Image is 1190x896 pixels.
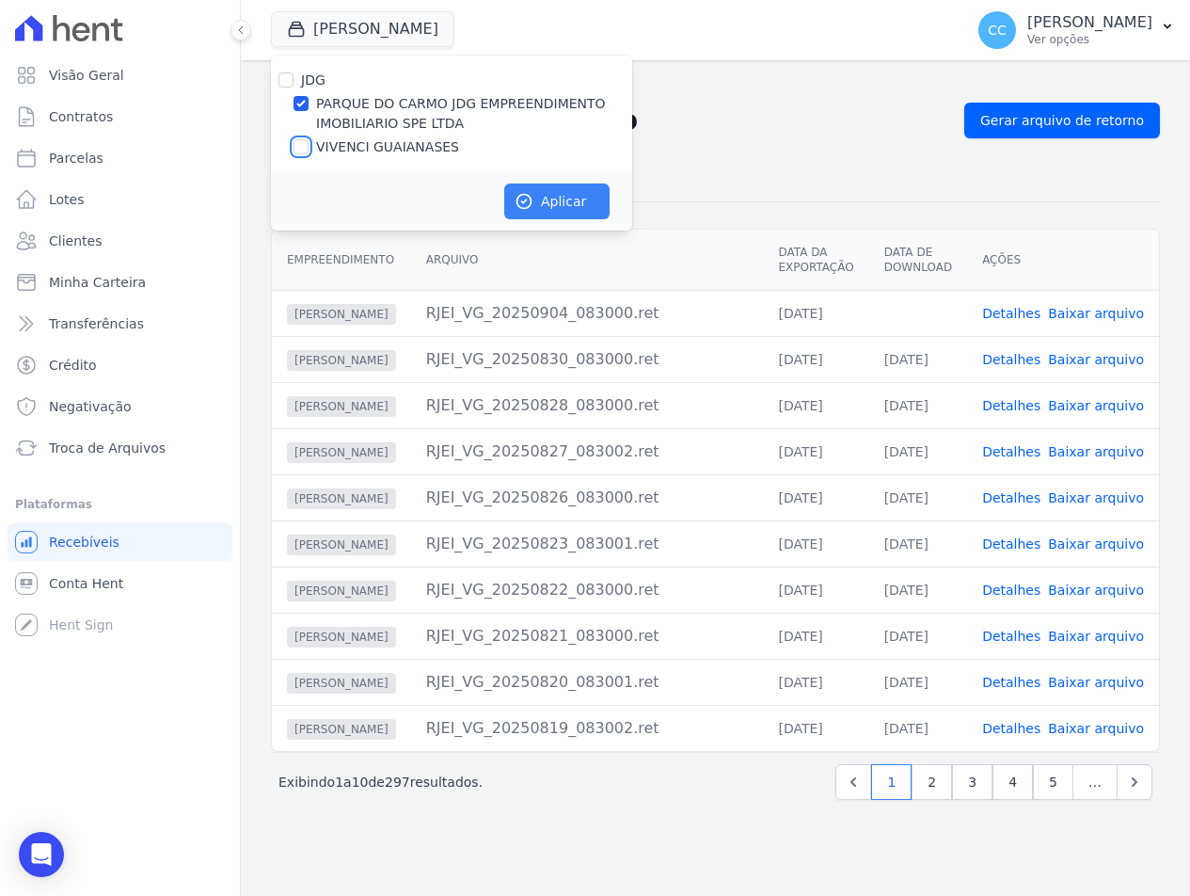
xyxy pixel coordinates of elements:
[869,613,967,659] td: [DATE]
[763,520,868,567] td: [DATE]
[869,336,967,382] td: [DATE]
[49,107,113,126] span: Contratos
[982,675,1040,690] a: Detalhes
[982,306,1040,321] a: Detalhes
[982,490,1040,505] a: Detalhes
[980,111,1144,130] span: Gerar arquivo de retorno
[426,487,749,509] div: RJEI_VG_20250826_083000.ret
[763,705,868,751] td: [DATE]
[426,533,749,555] div: RJEI_VG_20250823_083001.ret
[316,137,459,157] label: VIVENCI GUAIANASES
[287,719,396,740] span: [PERSON_NAME]
[1048,306,1144,321] a: Baixar arquivo
[287,673,396,694] span: [PERSON_NAME]
[504,184,610,219] button: Aplicar
[1048,398,1144,413] a: Baixar arquivo
[8,181,232,218] a: Lotes
[49,533,119,552] span: Recebíveis
[385,775,410,790] span: 297
[49,314,144,333] span: Transferências
[982,536,1040,552] a: Detalhes
[763,613,868,659] td: [DATE]
[1048,629,1144,644] a: Baixar arquivo
[869,428,967,474] td: [DATE]
[287,442,396,463] span: [PERSON_NAME]
[763,567,868,613] td: [DATE]
[426,671,749,694] div: RJEI_VG_20250820_083001.ret
[835,764,871,800] a: Previous
[982,583,1040,598] a: Detalhes
[8,98,232,136] a: Contratos
[869,474,967,520] td: [DATE]
[271,11,454,47] button: [PERSON_NAME]
[869,382,967,428] td: [DATE]
[763,336,868,382] td: [DATE]
[8,264,232,301] a: Minha Carteira
[1048,583,1144,598] a: Baixar arquivo
[1048,675,1144,690] a: Baixar arquivo
[49,356,97,375] span: Crédito
[982,352,1040,367] a: Detalhes
[49,190,85,209] span: Lotes
[272,230,411,291] th: Empreendimento
[952,764,992,800] a: 3
[8,305,232,343] a: Transferências
[335,775,343,790] span: 1
[287,396,396,417] span: [PERSON_NAME]
[15,493,225,516] div: Plataformas
[992,764,1033,800] a: 4
[8,565,232,602] a: Conta Hent
[8,523,232,561] a: Recebíveis
[1117,764,1152,800] a: Next
[982,444,1040,459] a: Detalhes
[912,764,952,800] a: 2
[8,429,232,467] a: Troca de Arquivos
[49,439,166,457] span: Troca de Arquivos
[49,397,132,416] span: Negativação
[763,230,868,291] th: Data da Exportação
[869,520,967,567] td: [DATE]
[426,579,749,601] div: RJEI_VG_20250822_083000.ret
[763,290,868,336] td: [DATE]
[1033,764,1073,800] a: 5
[287,581,396,601] span: [PERSON_NAME]
[763,428,868,474] td: [DATE]
[1027,13,1152,32] p: [PERSON_NAME]
[869,230,967,291] th: Data de Download
[964,103,1160,138] a: Gerar arquivo de retorno
[8,56,232,94] a: Visão Geral
[278,773,483,792] p: Exibindo a de resultados.
[8,388,232,425] a: Negativação
[869,705,967,751] td: [DATE]
[1048,536,1144,552] a: Baixar arquivo
[763,382,868,428] td: [DATE]
[301,72,325,88] label: JDG
[1048,721,1144,736] a: Baixar arquivo
[8,346,232,384] a: Crédito
[869,659,967,705] td: [DATE]
[49,149,103,168] span: Parcelas
[988,24,1007,37] span: CC
[287,488,396,509] span: [PERSON_NAME]
[963,4,1190,56] button: CC [PERSON_NAME] Ver opções
[411,230,764,291] th: Arquivo
[1072,764,1118,800] span: …
[1048,352,1144,367] a: Baixar arquivo
[1048,490,1144,505] a: Baixar arquivo
[287,304,396,325] span: [PERSON_NAME]
[982,721,1040,736] a: Detalhes
[352,775,369,790] span: 10
[8,139,232,177] a: Parcelas
[49,232,102,250] span: Clientes
[426,717,749,740] div: RJEI_VG_20250819_083002.ret
[967,230,1159,291] th: Ações
[19,832,64,877] div: Open Intercom Messenger
[287,535,396,555] span: [PERSON_NAME]
[49,66,124,85] span: Visão Geral
[869,567,967,613] td: [DATE]
[271,75,1160,95] nav: Breadcrumb
[426,348,749,371] div: RJEI_VG_20250830_083000.ret
[982,398,1040,413] a: Detalhes
[763,474,868,520] td: [DATE]
[763,659,868,705] td: [DATE]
